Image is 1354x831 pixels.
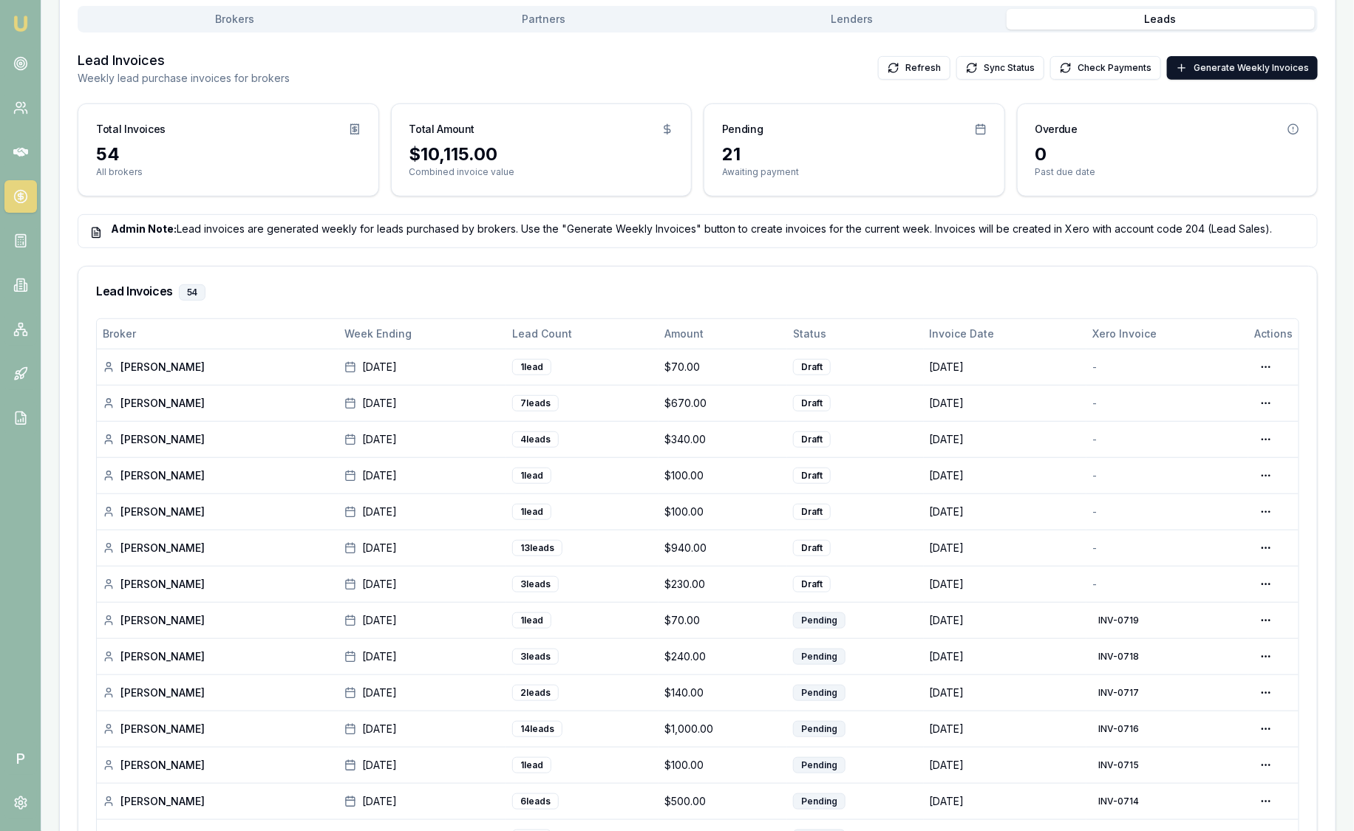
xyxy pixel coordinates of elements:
[344,577,500,592] div: [DATE]
[103,613,333,628] div: [PERSON_NAME]
[924,674,1087,711] td: [DATE]
[512,793,559,810] div: 6 lead s
[344,794,500,809] div: [DATE]
[512,576,559,592] div: 3 lead s
[1092,645,1145,668] button: INV-0718
[924,457,1087,493] td: [DATE]
[344,722,500,736] div: [DATE]
[512,540,562,556] div: 13 lead s
[1092,681,1145,705] button: INV-0717
[1035,122,1078,137] h3: Overdue
[96,143,361,166] div: 54
[1092,790,1145,813] button: INV-0714
[344,685,500,700] div: [DATE]
[1092,469,1097,482] span: -
[344,360,500,375] div: [DATE]
[409,166,674,178] p: Combined invoice value
[924,638,1087,674] td: [DATE]
[1092,541,1097,554] span: -
[793,757,846,773] div: Pending
[664,613,781,628] div: $70.00
[78,71,290,86] p: Weekly lead purchase invoices for brokers
[924,566,1087,602] td: [DATE]
[1092,433,1097,445] span: -
[664,722,781,736] div: $1,000.00
[344,649,500,664] div: [DATE]
[389,9,698,30] button: Partners
[664,505,781,519] div: $100.00
[1092,578,1097,590] span: -
[103,758,333,773] div: [PERSON_NAME]
[664,432,781,447] div: $340.00
[1092,717,1145,741] button: INV-0716
[793,685,846,701] div: Pending
[1248,319,1299,349] th: Actions
[103,468,333,483] div: [PERSON_NAME]
[793,649,846,665] div: Pending
[512,395,559,411] div: 7 lead s
[512,685,559,701] div: 2 lead s
[81,9,389,30] button: Brokers
[1007,9,1316,30] button: Leads
[1050,56,1161,80] button: Check Payments
[878,56,950,80] button: Refresh
[793,468,831,484] div: Draft
[1035,143,1300,166] div: 0
[787,319,924,349] th: Status
[659,319,787,349] th: Amount
[103,649,333,664] div: [PERSON_NAME]
[793,359,831,375] div: Draft
[512,757,551,773] div: 1 lead
[924,421,1087,457] td: [DATE]
[512,649,559,665] div: 3 lead s
[12,15,30,33] img: emu-icon-u.png
[512,612,551,629] div: 1 lead
[924,349,1087,385] td: [DATE]
[793,721,846,737] div: Pending
[1167,56,1318,80] button: Generate Weekly Invoices
[924,783,1087,819] td: [DATE]
[512,721,562,737] div: 14 lead s
[344,468,500,483] div: [DATE]
[793,504,831,520] div: Draft
[664,396,781,411] div: $670.00
[664,577,781,592] div: $230.00
[103,360,333,375] div: [PERSON_NAME]
[103,685,333,700] div: [PERSON_NAME]
[924,530,1087,566] td: [DATE]
[344,432,500,447] div: [DATE]
[96,122,166,137] h3: Total Invoices
[793,793,846,810] div: Pending
[722,143,987,166] div: 21
[103,432,333,447] div: [PERSON_NAME]
[793,612,846,629] div: Pending
[512,504,551,520] div: 1 lead
[512,359,551,375] div: 1 lead
[344,396,500,411] div: [DATE]
[103,577,333,592] div: [PERSON_NAME]
[111,222,177,235] strong: Admin Note:
[344,758,500,773] div: [DATE]
[664,649,781,664] div: $240.00
[1035,166,1300,178] p: Past due date
[924,493,1087,530] td: [DATE]
[793,576,831,592] div: Draft
[664,360,781,375] div: $70.00
[344,541,500,555] div: [DATE]
[409,143,674,166] div: $10,115.00
[103,794,333,809] div: [PERSON_NAME]
[512,468,551,484] div: 1 lead
[103,396,333,411] div: [PERSON_NAME]
[956,56,1044,80] button: Sync Status
[664,794,781,809] div: $500.00
[924,385,1087,421] td: [DATE]
[97,319,338,349] th: Broker
[793,540,831,556] div: Draft
[1092,753,1145,777] button: INV-0715
[664,468,781,483] div: $100.00
[664,685,781,700] div: $140.00
[344,505,500,519] div: [DATE]
[1092,505,1097,518] span: -
[664,758,781,773] div: $100.00
[722,122,763,137] h3: Pending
